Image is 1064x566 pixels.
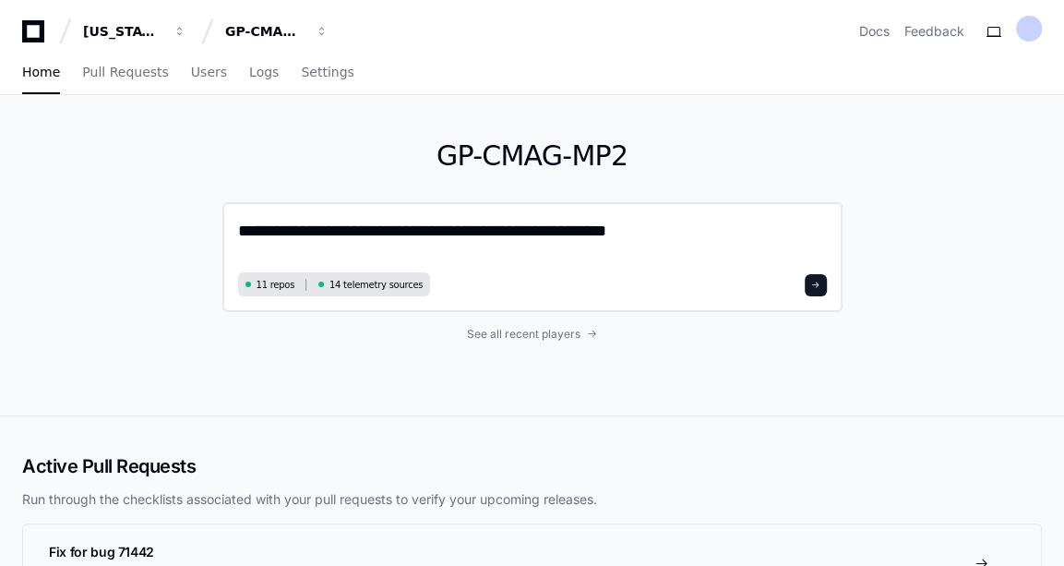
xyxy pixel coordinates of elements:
a: Settings [301,52,353,94]
h2: Active Pull Requests [22,453,1042,479]
span: See all recent players [467,327,580,342]
span: Home [22,66,60,78]
div: [US_STATE] Pacific [83,22,162,41]
h1: GP-CMAG-MP2 [222,139,843,173]
a: Docs [859,22,890,41]
div: GP-CMAG-MP2 [225,22,305,41]
a: Pull Requests [82,52,168,94]
span: Pull Requests [82,66,168,78]
a: See all recent players [222,327,843,342]
button: GP-CMAG-MP2 [218,15,336,48]
span: Users [191,66,227,78]
p: Run through the checklists associated with your pull requests to verify your upcoming releases. [22,490,1042,509]
button: Feedback [904,22,964,41]
span: Settings [301,66,353,78]
span: Fix for bug 71442 [49,544,154,560]
button: [US_STATE] Pacific [76,15,194,48]
span: Logs [249,66,279,78]
a: Home [22,52,60,94]
span: 11 repos [257,278,295,292]
a: Users [191,52,227,94]
a: Logs [249,52,279,94]
span: 14 telemetry sources [329,278,423,292]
